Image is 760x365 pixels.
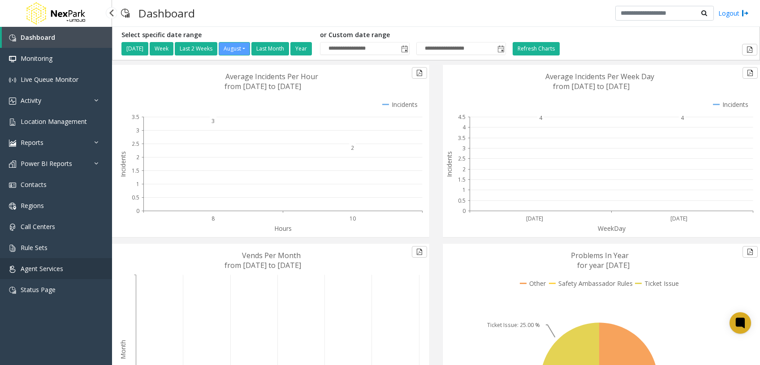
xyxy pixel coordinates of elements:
text: 0 [136,207,139,215]
span: Rule Sets [21,243,47,252]
text: 4.5 [458,113,466,121]
span: Monitoring [21,54,52,63]
text: 2 [462,166,466,173]
button: Export to pdf [743,67,758,79]
img: 'icon' [9,245,16,252]
button: Year [290,42,312,55]
button: Last 2 Weeks [175,42,217,55]
button: Export to pdf [412,246,427,258]
img: 'icon' [9,287,16,294]
img: 'icon' [9,98,16,105]
span: Call Centers [21,222,55,231]
span: Toggle popup [399,42,409,55]
text: 3.5 [132,113,139,121]
img: 'icon' [9,76,16,84]
button: Last Month [251,42,289,55]
text: [DATE] [670,215,687,222]
text: 0 [462,207,466,215]
img: 'icon' [9,266,16,273]
text: 1 [462,186,466,194]
text: Hours [274,224,292,233]
span: Status Page [21,285,56,294]
text: Ticket Issue: 25.00 % [487,321,540,329]
text: from [DATE] to [DATE] [225,260,301,270]
button: Refresh Charts [513,42,560,55]
img: logout [742,8,749,18]
text: Incidents [119,151,127,177]
span: Live Queue Monitor [21,75,78,84]
text: WeekDay [598,224,626,233]
text: for year [DATE] [577,260,630,270]
text: 1 [136,180,139,188]
button: August [219,42,250,55]
text: 3 [212,117,215,125]
h5: Select specific date range [121,31,313,39]
a: Logout [718,8,749,18]
h5: or Custom date range [320,31,506,39]
img: 'icon' [9,55,16,63]
h3: Dashboard [134,2,199,24]
text: 0.5 [458,197,466,204]
img: 'icon' [9,203,16,210]
text: 0.5 [132,194,139,201]
text: 10 [350,215,356,222]
text: 4 [681,114,684,122]
text: [DATE] [526,215,543,222]
button: Export to pdf [412,67,427,79]
text: Average Incidents Per Hour [225,72,318,81]
button: [DATE] [121,42,148,55]
span: Reports [21,138,43,147]
text: from [DATE] to [DATE] [553,81,630,91]
img: 'icon' [9,224,16,231]
text: 2 [136,153,139,161]
span: Dashboard [21,33,55,42]
span: Power BI Reports [21,159,72,168]
text: 3 [136,127,139,134]
text: 1.5 [458,176,466,183]
text: Average Incidents Per Week Day [545,72,654,81]
img: 'icon' [9,34,16,42]
button: Export to pdf [743,246,758,258]
text: 2.5 [458,155,466,162]
text: 8 [212,215,215,222]
img: 'icon' [9,119,16,126]
button: Export to pdf [742,44,757,55]
text: Problems In Year [571,250,629,260]
span: Location Management [21,117,87,126]
span: Contacts [21,180,47,189]
text: 3 [462,144,466,152]
span: Agent Services [21,264,63,273]
a: Dashboard [2,27,112,48]
img: 'icon' [9,140,16,147]
img: pageIcon [121,2,130,24]
text: Vends Per Month [242,250,301,260]
span: Activity [21,96,41,105]
text: 2 [351,144,354,152]
button: Week [150,42,173,55]
text: Incidents [445,151,453,177]
text: 1.5 [132,167,139,174]
text: 4 [462,123,466,131]
text: Month [119,340,127,359]
text: from [DATE] to [DATE] [225,81,301,91]
img: 'icon' [9,161,16,168]
span: Regions [21,201,44,210]
text: 4 [539,114,543,122]
img: 'icon' [9,182,16,189]
span: Toggle popup [496,42,505,55]
text: 2.5 [132,140,139,148]
text: 3.5 [458,134,466,142]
